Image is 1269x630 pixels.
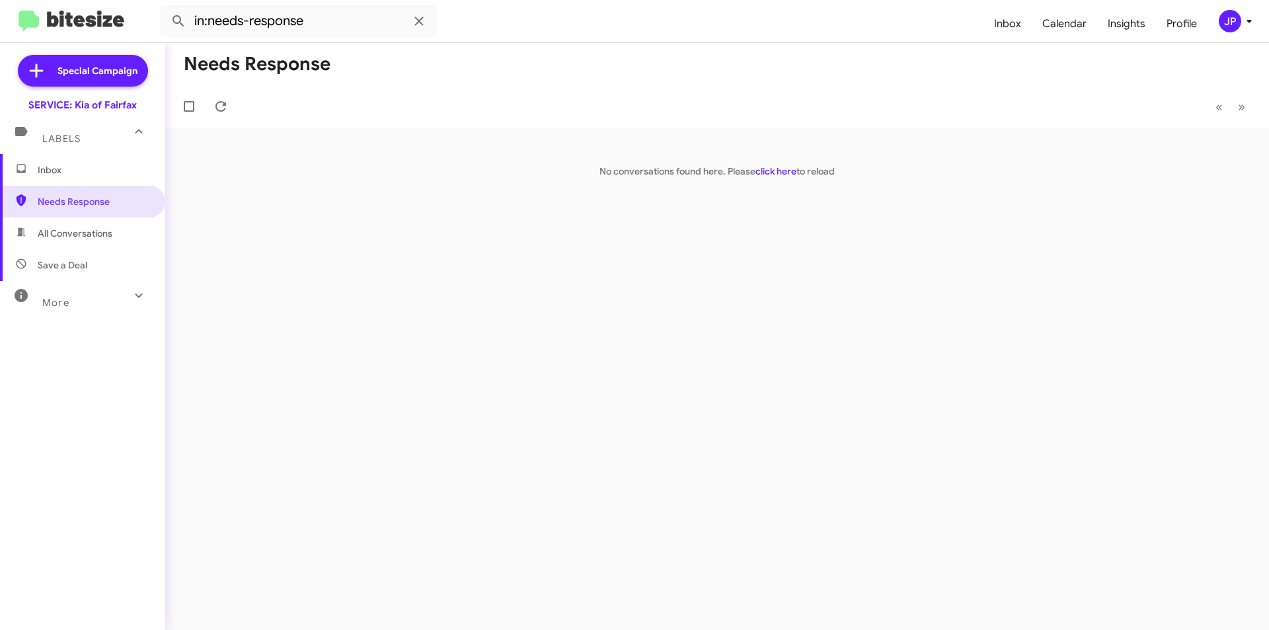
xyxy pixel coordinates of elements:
span: More [42,297,69,309]
a: click here [755,165,796,177]
span: Inbox [38,163,150,177]
button: JP [1208,10,1254,32]
a: Calendar [1032,5,1097,43]
a: Inbox [983,5,1032,43]
a: Profile [1156,5,1208,43]
a: Special Campaign [18,55,148,87]
div: SERVICE: Kia of Fairfax [28,98,137,112]
button: Next [1230,93,1253,120]
span: Special Campaign [58,64,137,77]
span: Needs Response [38,195,150,208]
input: Search [160,5,438,37]
button: Previous [1208,93,1231,120]
a: Insights [1097,5,1156,43]
span: All Conversations [38,227,112,240]
nav: Page navigation example [1208,93,1253,120]
span: Save a Deal [38,258,87,272]
div: JP [1219,10,1241,32]
span: » [1238,98,1245,115]
span: Labels [42,133,81,145]
span: « [1215,98,1223,115]
h1: Needs Response [184,54,330,75]
p: No conversations found here. Please to reload [165,165,1269,178]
